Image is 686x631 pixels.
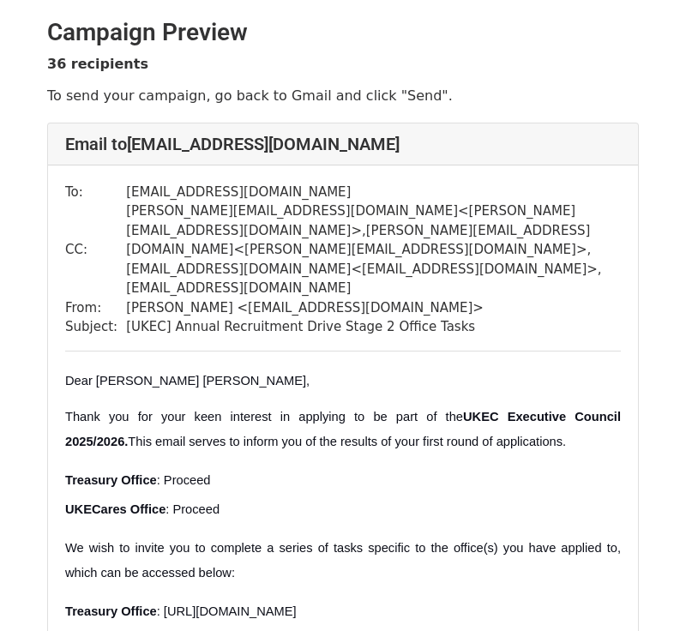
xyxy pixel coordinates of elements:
[65,541,624,580] span: We wish to invite you to complete a series of tasks specific to the office(s) you have applied to...
[165,502,220,516] span: : Proceed
[65,473,157,487] span: Treasury Office
[65,134,621,154] h4: Email to [EMAIL_ADDRESS][DOMAIN_NAME]
[126,298,621,318] td: [PERSON_NAME] < [EMAIL_ADDRESS][DOMAIN_NAME] >
[47,18,639,47] h2: Campaign Preview
[65,502,165,516] span: UKECares Office
[65,410,624,448] span: UKEC Executive Council 2025/2026.
[126,183,621,202] td: [EMAIL_ADDRESS][DOMAIN_NAME]
[126,317,621,337] td: [UKEC] Annual Recruitment Drive Stage 2 Office Tasks
[128,435,566,448] span: This email serves to inform you of the results of your first round of applications.
[65,183,126,202] td: To:
[65,604,157,618] span: Treasury Office
[65,374,310,388] span: Dear [PERSON_NAME] [PERSON_NAME],
[47,87,639,105] p: To send your campaign, go back to Gmail and click "Send".
[65,201,126,298] td: CC:
[47,56,148,72] strong: 36 recipients
[65,298,126,318] td: From:
[157,604,297,618] span: : [URL][DOMAIN_NAME]
[126,201,621,298] td: [PERSON_NAME][EMAIL_ADDRESS][DOMAIN_NAME] < [PERSON_NAME][EMAIL_ADDRESS][DOMAIN_NAME] >, [PERSON_...
[157,473,211,487] span: : Proceed
[65,410,463,424] span: Thank you for your keen interest in applying to be part of the
[65,317,126,337] td: Subject:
